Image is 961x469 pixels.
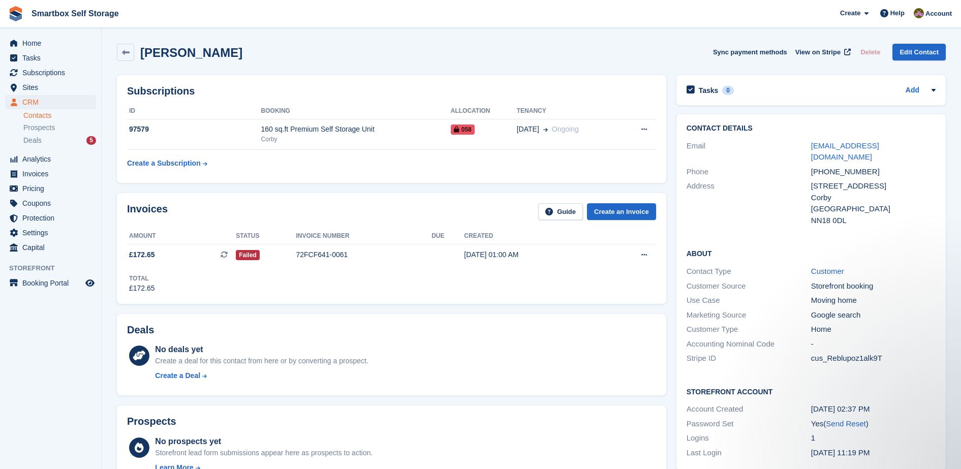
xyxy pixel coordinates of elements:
span: Coupons [22,196,83,210]
a: menu [5,152,96,166]
span: Ongoing [552,125,579,133]
div: Contact Type [687,266,811,277]
a: menu [5,211,96,225]
div: £172.65 [129,283,155,294]
button: Delete [856,44,884,60]
div: Create a deal for this contact from here or by converting a prospect. [155,356,368,366]
span: Settings [22,226,83,240]
a: Contacts [23,111,96,120]
div: No prospects yet [155,435,373,448]
a: Create a Deal [155,370,368,381]
h2: About [687,248,936,258]
span: Capital [22,240,83,255]
a: Create a Subscription [127,154,207,173]
h2: Deals [127,324,154,336]
div: Moving home [811,295,936,306]
div: [GEOGRAPHIC_DATA] [811,203,936,215]
span: 058 [451,124,475,135]
a: Customer [811,267,844,275]
a: menu [5,36,96,50]
span: Protection [22,211,83,225]
a: Create an Invoice [587,203,656,220]
div: Last Login [687,447,811,459]
a: Guide [538,203,583,220]
span: Invoices [22,167,83,181]
a: menu [5,181,96,196]
th: Allocation [451,103,517,119]
span: Prospects [23,123,55,133]
div: Storefront lead form submissions appear here as prospects to action. [155,448,373,458]
div: Create a Subscription [127,158,201,169]
span: Sites [22,80,83,95]
a: menu [5,80,96,95]
a: menu [5,66,96,80]
div: Logins [687,432,811,444]
a: menu [5,51,96,65]
a: Smartbox Self Storage [27,5,123,22]
div: 160 sq.ft Premium Self Storage Unit [261,124,451,135]
a: Add [906,85,919,97]
div: 0 [722,86,734,95]
div: Phone [687,166,811,178]
span: Subscriptions [22,66,83,80]
div: Address [687,180,811,226]
a: menu [5,276,96,290]
div: Use Case [687,295,811,306]
th: Due [431,228,464,244]
div: Customer Type [687,324,811,335]
a: [EMAIL_ADDRESS][DOMAIN_NAME] [811,141,879,162]
a: Edit Contact [892,44,946,60]
div: 5 [86,136,96,145]
span: Home [22,36,83,50]
div: Corby [811,192,936,204]
div: Stripe ID [687,353,811,364]
span: £172.65 [129,249,155,260]
span: Deals [23,136,42,145]
a: menu [5,240,96,255]
a: menu [5,95,96,109]
span: CRM [22,95,83,109]
span: Booking Portal [22,276,83,290]
div: Accounting Nominal Code [687,338,811,350]
h2: Subscriptions [127,85,656,97]
span: Failed [236,250,260,260]
span: View on Stripe [795,47,841,57]
div: [DATE] 01:00 AM [464,249,602,260]
div: cus_Reblupoz1alk9T [811,353,936,364]
span: Tasks [22,51,83,65]
h2: Contact Details [687,124,936,133]
div: [STREET_ADDRESS] [811,180,936,192]
th: Amount [127,228,236,244]
div: Password Set [687,418,811,430]
h2: [PERSON_NAME] [140,46,242,59]
div: 72FCF641-0061 [296,249,431,260]
div: Storefront booking [811,280,936,292]
th: ID [127,103,261,119]
button: Sync payment methods [713,44,787,60]
h2: Tasks [699,86,719,95]
th: Created [464,228,602,244]
h2: Invoices [127,203,168,220]
img: stora-icon-8386f47178a22dfd0bd8f6a31ec36ba5ce8667c1dd55bd0f319d3a0aa187defe.svg [8,6,23,21]
div: Marketing Source [687,309,811,321]
div: NN18 0DL [811,215,936,227]
div: No deals yet [155,343,368,356]
a: Preview store [84,277,96,289]
img: Kayleigh Devlin [914,8,924,18]
div: Customer Source [687,280,811,292]
div: Home [811,324,936,335]
span: [DATE] [517,124,539,135]
a: menu [5,226,96,240]
th: Status [236,228,296,244]
div: Email [687,140,811,163]
div: Google search [811,309,936,321]
span: Help [890,8,905,18]
span: Pricing [22,181,83,196]
a: View on Stripe [791,44,853,60]
div: Create a Deal [155,370,200,381]
th: Booking [261,103,451,119]
div: Corby [261,135,451,144]
span: Analytics [22,152,83,166]
a: Prospects [23,122,96,133]
div: [PHONE_NUMBER] [811,166,936,178]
